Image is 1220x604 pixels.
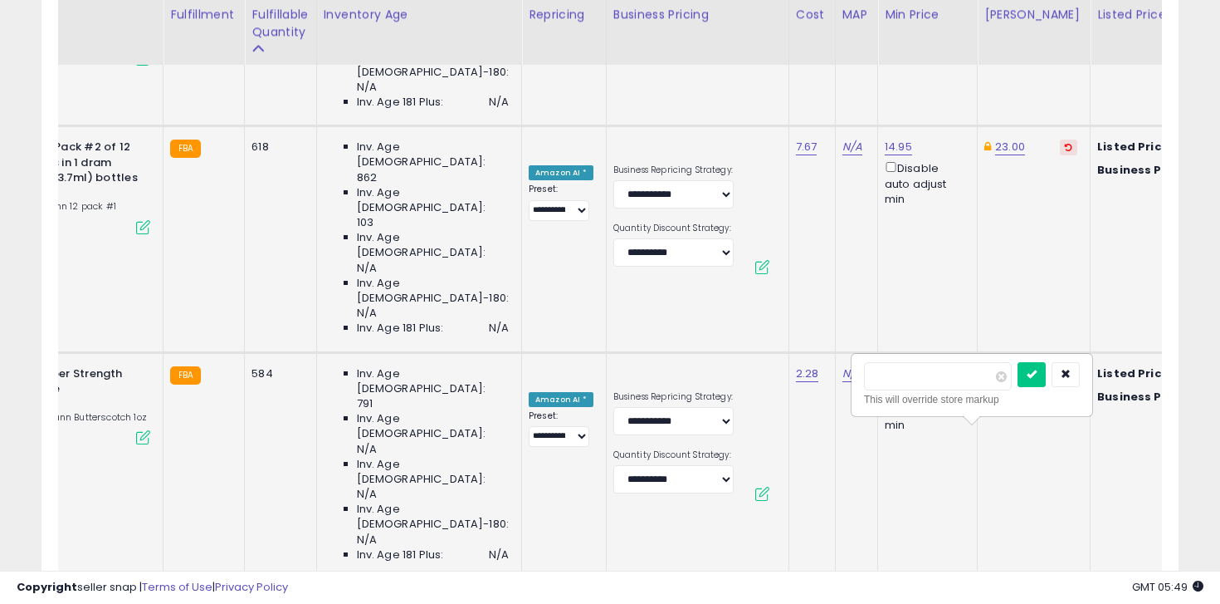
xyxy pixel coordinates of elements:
[142,579,212,595] a: Terms of Use
[613,223,734,234] label: Quantity Discount Strategy:
[251,140,303,155] div: 618
[357,321,444,336] span: Inv. Age 181 Plus:
[984,141,991,152] i: This overrides the store level Dynamic Max Price for this listing
[357,457,509,487] span: Inv. Age [DEMOGRAPHIC_DATA]:
[1065,143,1072,151] i: Revert to store-level Dynamic Max Price
[796,366,819,382] a: 2.28
[796,6,828,23] div: Cost
[842,139,862,155] a: N/A
[1097,162,1188,178] b: Business Price:
[357,533,377,548] span: N/A
[215,579,288,595] a: Privacy Policy
[529,184,593,221] div: Preset:
[357,411,509,441] span: Inv. Age [DEMOGRAPHIC_DATA]:
[357,442,377,457] span: N/A
[613,391,734,403] label: Business Repricing Strategy:
[1,199,116,213] span: | SKU: Lorann 12 pack #1
[357,140,509,169] span: Inv. Age [DEMOGRAPHIC_DATA]:
[529,6,599,23] div: Repricing
[1097,366,1173,381] b: Listed Price:
[357,276,509,306] span: Inv. Age [DEMOGRAPHIC_DATA]-180:
[17,579,77,595] strong: Copyright
[885,6,970,23] div: Min Price
[489,95,509,110] span: N/A
[995,139,1025,155] a: 23.00
[842,6,871,23] div: MAP
[885,139,912,155] a: 14.95
[251,6,309,41] div: Fulfillable Quantity
[170,6,237,23] div: Fulfillment
[984,6,1083,23] div: [PERSON_NAME]
[1097,139,1173,155] b: Listed Price:
[357,230,509,260] span: Inv. Age [DEMOGRAPHIC_DATA]:
[1097,389,1188,405] b: Business Price:
[529,392,593,407] div: Amazon AI *
[885,159,964,207] div: Disable auto adjust min
[842,366,862,382] a: N/A
[357,487,377,502] span: N/A
[489,548,509,562] span: N/A
[357,548,444,562] span: Inv. Age 181 Plus:
[357,502,509,532] span: Inv. Age [DEMOGRAPHIC_DATA]-180:
[357,185,509,215] span: Inv. Age [DEMOGRAPHIC_DATA]:
[529,165,593,180] div: Amazon AI *
[357,215,373,230] span: 103
[613,165,734,176] label: Business Repricing Strategy:
[170,140,201,158] small: FBA
[324,6,515,23] div: Inventory Age
[357,95,444,110] span: Inv. Age 181 Plus:
[357,170,377,185] span: 862
[357,306,377,321] span: N/A
[796,139,817,155] a: 7.67
[251,366,303,381] div: 584
[864,391,1080,408] div: This will override store markup
[357,366,509,396] span: Inv. Age [DEMOGRAPHIC_DATA]:
[357,261,377,276] span: N/A
[529,410,593,448] div: Preset:
[613,6,782,23] div: Business Pricing
[17,580,288,596] div: seller snap | |
[613,449,734,461] label: Quantity Discount Strategy:
[1132,579,1203,595] span: 2025-09-10 05:49 GMT
[5,410,147,424] span: | SKU: Lorann Butterscotch 1oz
[357,80,377,95] span: N/A
[170,366,201,385] small: FBA
[357,396,373,411] span: 791
[489,321,509,336] span: N/A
